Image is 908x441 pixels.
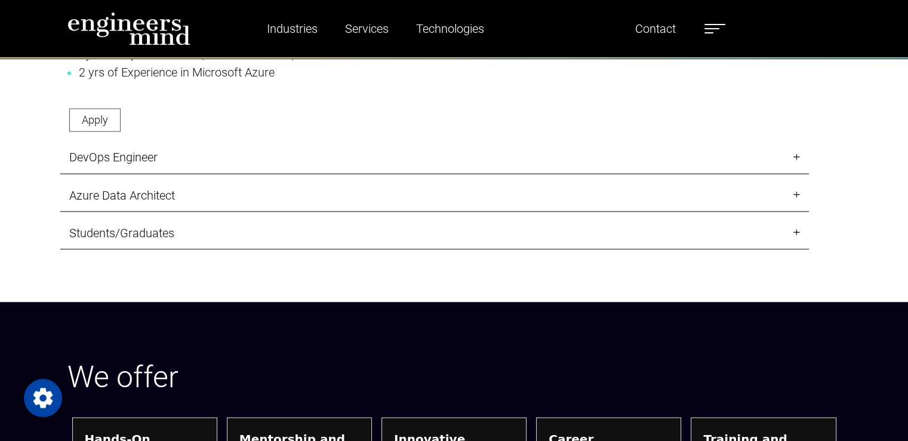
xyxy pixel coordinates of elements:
a: Apply [69,108,121,131]
a: Students/Graduates [60,216,809,249]
a: DevOps Engineer [60,141,809,174]
a: Industries [262,15,322,42]
a: Contact [630,15,681,42]
img: logo [67,12,190,45]
a: Technologies [411,15,489,42]
li: 2 yrs of Experience in Microsoft Azure [79,63,790,81]
a: Services [340,15,393,42]
a: Azure Data Architect [60,179,809,212]
span: We offer [67,359,178,394]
